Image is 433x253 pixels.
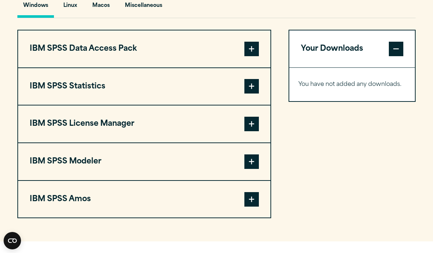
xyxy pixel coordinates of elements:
[289,67,415,101] div: Your Downloads
[18,181,270,218] button: IBM SPSS Amos
[18,143,270,180] button: IBM SPSS Modeler
[4,232,21,249] div: CookieBot Widget Contents
[18,30,270,67] button: IBM SPSS Data Access Pack
[4,232,21,249] svg: CookieBot Widget Icon
[4,232,21,249] button: Open CMP widget
[18,68,270,105] button: IBM SPSS Statistics
[289,30,415,67] button: Your Downloads
[18,105,270,142] button: IBM SPSS License Manager
[298,79,406,90] p: You have not added any downloads.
